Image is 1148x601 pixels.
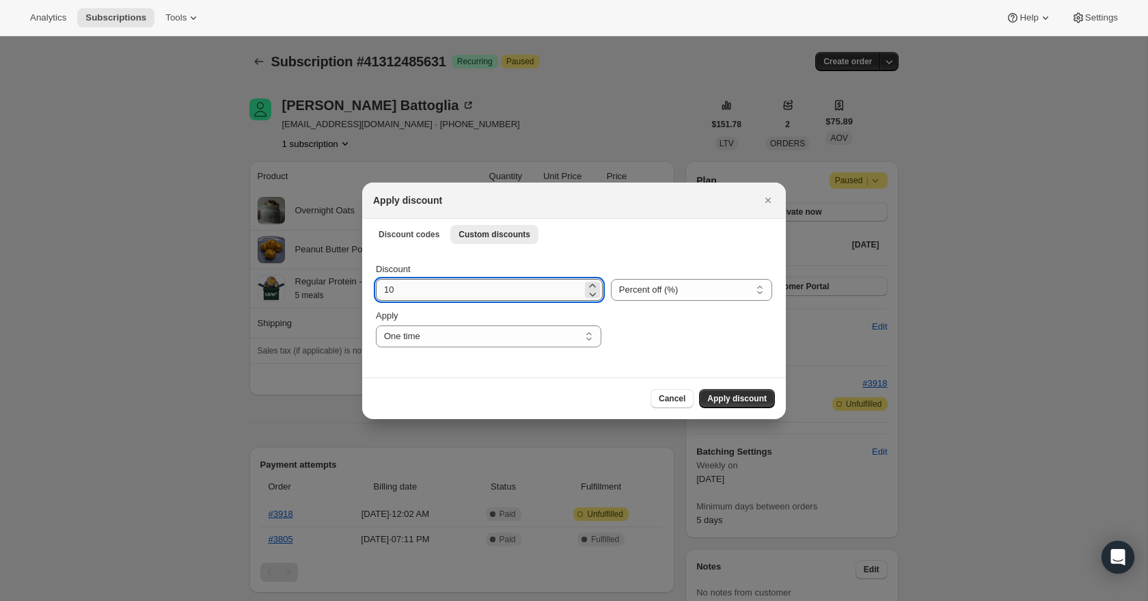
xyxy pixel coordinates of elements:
[157,8,208,27] button: Tools
[998,8,1060,27] button: Help
[77,8,154,27] button: Subscriptions
[1020,12,1038,23] span: Help
[373,193,442,207] h2: Apply discount
[1102,541,1134,574] div: Open Intercom Messenger
[22,8,74,27] button: Analytics
[450,225,538,244] button: Custom discounts
[85,12,146,23] span: Subscriptions
[376,264,411,274] span: Discount
[30,12,66,23] span: Analytics
[1063,8,1126,27] button: Settings
[1085,12,1118,23] span: Settings
[758,191,778,210] button: Close
[659,393,685,404] span: Cancel
[376,310,398,321] span: Apply
[379,229,439,240] span: Discount codes
[699,389,775,408] button: Apply discount
[651,389,694,408] button: Cancel
[459,229,530,240] span: Custom discounts
[707,393,767,404] span: Apply discount
[362,249,786,377] div: Custom discounts
[370,225,448,244] button: Discount codes
[165,12,187,23] span: Tools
